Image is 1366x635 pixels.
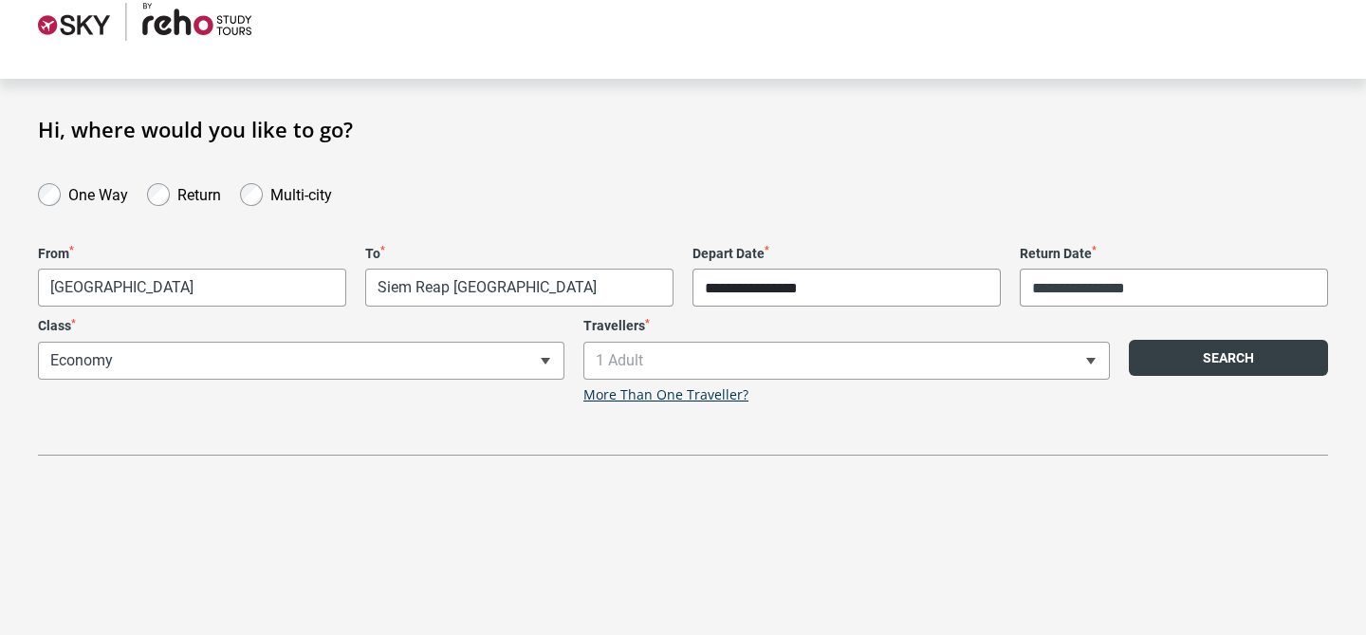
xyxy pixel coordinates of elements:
label: Return [177,181,221,204]
span: Phnom Penh, Cambodia [39,270,345,306]
label: One Way [68,181,128,204]
label: From [38,246,346,262]
h1: Hi, where would you like to go? [38,117,1328,141]
label: Travellers [583,318,1110,334]
label: Multi-city [270,181,332,204]
label: Return Date [1020,246,1328,262]
span: Siem Reap, Cambodia [365,269,674,307]
span: Siem Reap, Cambodia [366,270,673,306]
span: Economy [39,343,563,379]
span: 1 Adult [584,343,1109,379]
span: Economy [38,342,564,380]
a: More Than One Traveller? [583,387,748,403]
label: Depart Date [692,246,1001,262]
label: Class [38,318,564,334]
span: Phnom Penh, Cambodia [38,269,346,307]
span: 1 Adult [583,342,1110,380]
label: To [365,246,674,262]
button: Search [1129,340,1328,376]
